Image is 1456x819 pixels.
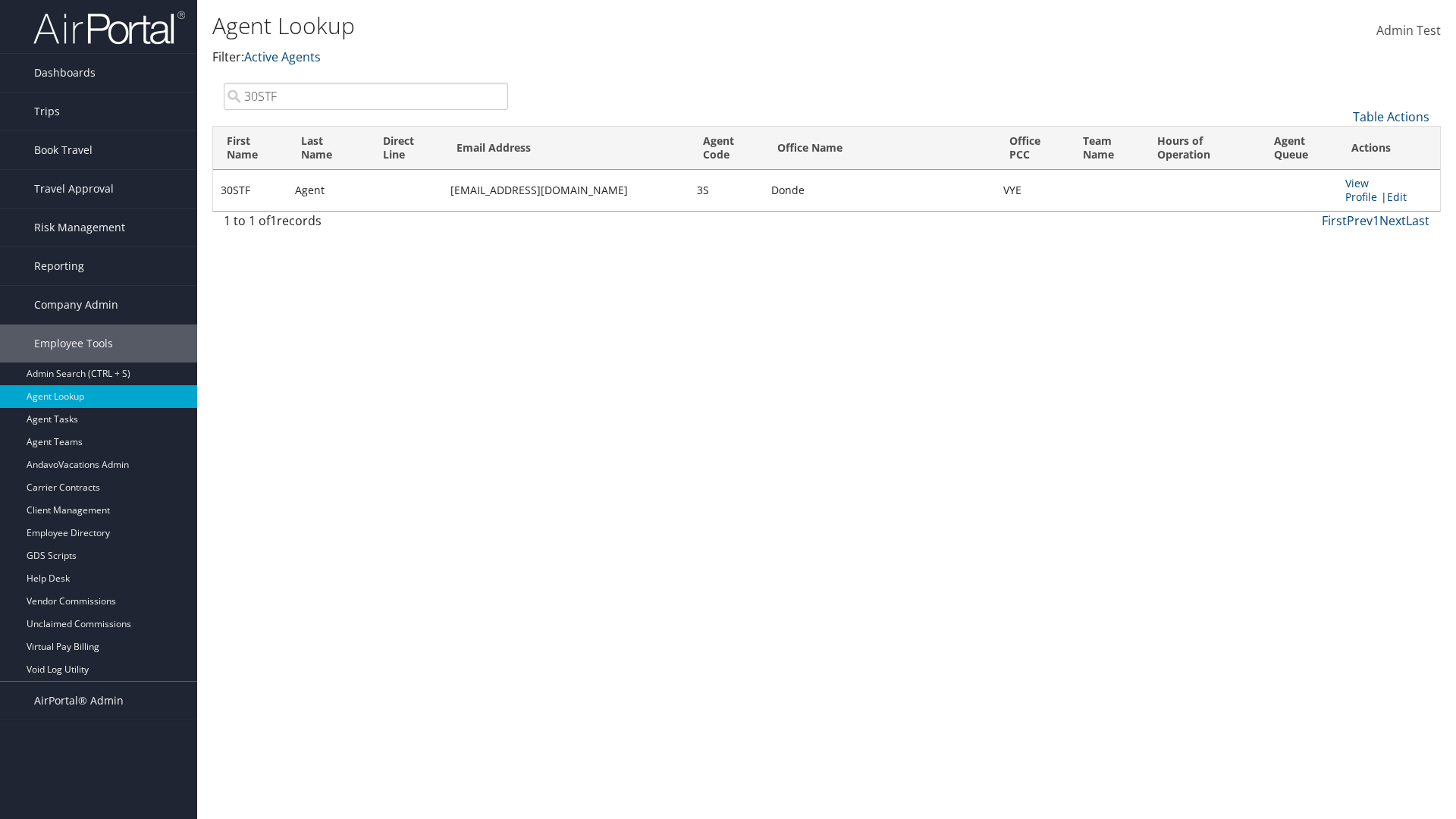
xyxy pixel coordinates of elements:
[33,10,185,45] img: airportal-logo.png
[270,212,277,229] span: 1
[213,127,287,170] th: First Name: activate to sort column descending
[34,131,93,169] span: Book Travel
[212,48,1031,67] p: Filter:
[1322,212,1347,229] a: First
[1338,170,1440,211] td: |
[34,93,60,130] span: Trips
[287,127,369,170] th: Last Name: activate to sort column ascending
[764,170,996,211] td: Donde
[443,127,689,170] th: Email Address: activate to sort column ascending
[1069,127,1144,170] th: Team Name: activate to sort column ascending
[34,170,114,208] span: Travel Approval
[1345,176,1377,204] a: View Profile
[212,10,1031,42] h1: Agent Lookup
[213,170,287,211] td: 30STF
[996,170,1070,211] td: VYE
[34,682,124,720] span: AirPortal® Admin
[1387,190,1407,204] a: Edit
[1347,212,1373,229] a: Prev
[1260,127,1338,170] th: Agent Queue: activate to sort column ascending
[244,49,321,65] a: Active Agents
[1376,8,1441,55] a: Admin Test
[1373,212,1379,229] a: 1
[689,170,764,211] td: 3S
[443,170,689,211] td: [EMAIL_ADDRESS][DOMAIN_NAME]
[287,170,369,211] td: Agent
[996,127,1070,170] th: Office PCC: activate to sort column ascending
[1144,127,1260,170] th: Hours of Operation: activate to sort column ascending
[1376,22,1441,39] span: Admin Test
[689,127,764,170] th: Agent Code: activate to sort column ascending
[34,209,125,246] span: Risk Management
[34,54,96,92] span: Dashboards
[764,127,996,170] th: Office Name: activate to sort column ascending
[1353,108,1429,125] a: Table Actions
[34,325,113,362] span: Employee Tools
[1379,212,1406,229] a: Next
[34,286,118,324] span: Company Admin
[369,127,444,170] th: Direct Line: activate to sort column ascending
[224,83,508,110] input: Search
[1338,127,1440,170] th: Actions
[34,247,84,285] span: Reporting
[224,212,508,237] div: 1 to 1 of records
[1406,212,1429,229] a: Last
